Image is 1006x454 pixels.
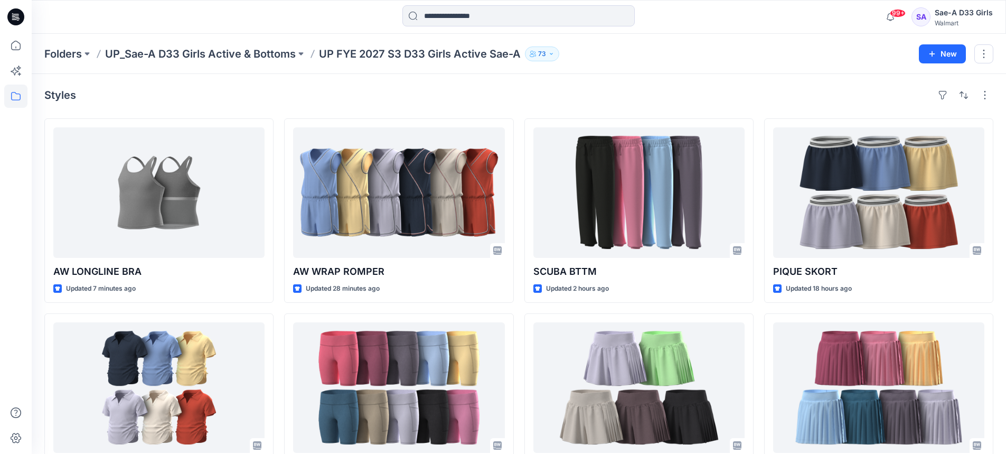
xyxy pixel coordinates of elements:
[293,127,504,258] a: AW WRAP ROMPER
[293,264,504,279] p: AW WRAP ROMPER
[935,6,993,19] div: Sae-A D33 Girls
[538,48,546,60] p: 73
[533,264,745,279] p: SCUBA BTTM
[533,322,745,453] a: AW FASHION SHORTS
[66,283,136,294] p: Updated 7 minutes ago
[546,283,609,294] p: Updated 2 hours ago
[890,9,906,17] span: 99+
[773,264,984,279] p: PIQUE SKORT
[935,19,993,27] div: Walmart
[919,44,966,63] button: New
[44,47,82,61] a: Folders
[293,322,504,453] a: HQ021647_AW BIKE SHORT
[306,283,380,294] p: Updated 28 minutes ago
[53,264,265,279] p: AW LONGLINE BRA
[525,47,559,61] button: 73
[44,89,76,101] h4: Styles
[533,127,745,258] a: SCUBA BTTM
[319,47,521,61] p: UP FYE 2027 S3 D33 Girls Active Sae-A
[786,283,852,294] p: Updated 18 hours ago
[911,7,930,26] div: SA
[105,47,296,61] a: UP_Sae-A D33 Girls Active & Bottoms
[53,322,265,453] a: WRAPSHIRT
[53,127,265,258] a: AW LONGLINE BRA
[773,322,984,453] a: AW PLEATED SKORT
[773,127,984,258] a: PIQUE SKORT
